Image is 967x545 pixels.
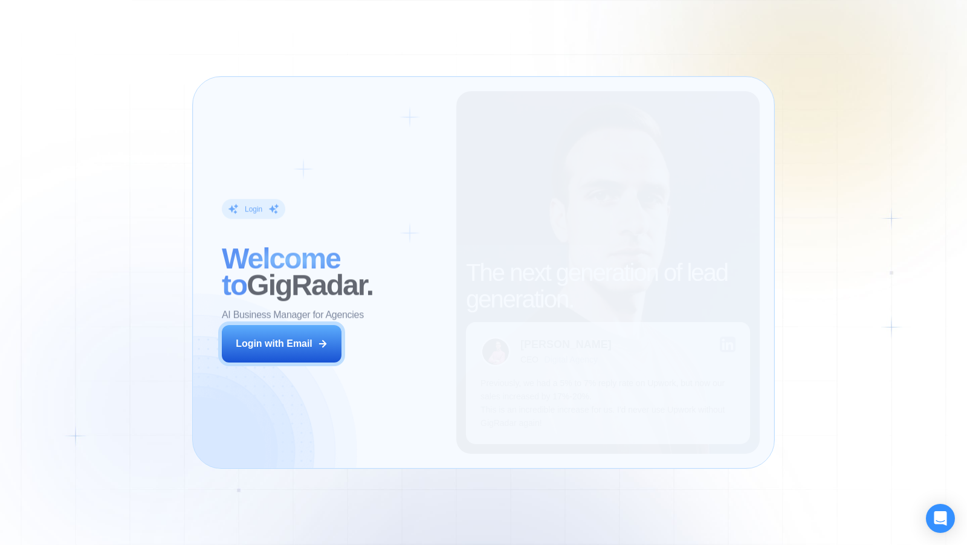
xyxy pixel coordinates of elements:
[222,308,364,321] p: AI Business Manager for Agencies
[245,204,262,213] div: Login
[520,355,538,364] div: CEO
[480,376,735,430] p: Previously, we had a 5% to 7% reply rate on Upwork, but now our sales increased by 17%-20%. This ...
[466,259,749,312] h2: The next generation of lead generation.
[222,245,442,298] h2: ‍ GigRadar.
[520,339,612,350] div: [PERSON_NAME]
[222,242,340,301] span: Welcome to
[545,355,598,364] div: Digital Agency
[926,504,955,533] div: Open Intercom Messenger
[222,325,341,363] button: Login with Email
[236,337,312,350] div: Login with Email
